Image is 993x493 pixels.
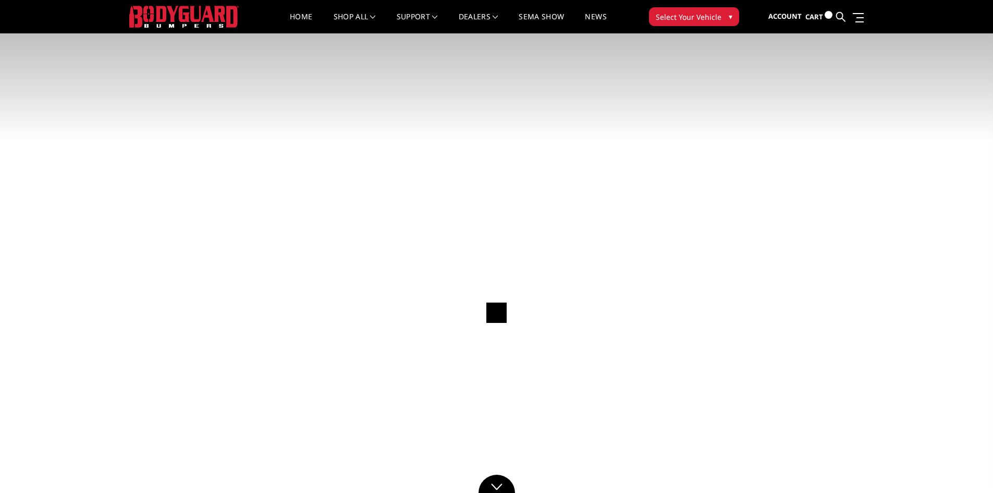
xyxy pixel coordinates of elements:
img: BODYGUARD BUMPERS [129,6,239,27]
button: Select Your Vehicle [649,7,739,26]
span: ▾ [729,11,732,22]
a: Home [290,13,312,33]
span: Cart [805,12,823,21]
span: Select Your Vehicle [656,11,721,22]
a: Click to Down [479,475,515,493]
a: Support [397,13,438,33]
a: News [585,13,606,33]
a: Account [768,3,802,31]
span: Account [768,11,802,21]
a: shop all [334,13,376,33]
a: SEMA Show [519,13,564,33]
a: Dealers [459,13,498,33]
a: Cart [805,3,832,31]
